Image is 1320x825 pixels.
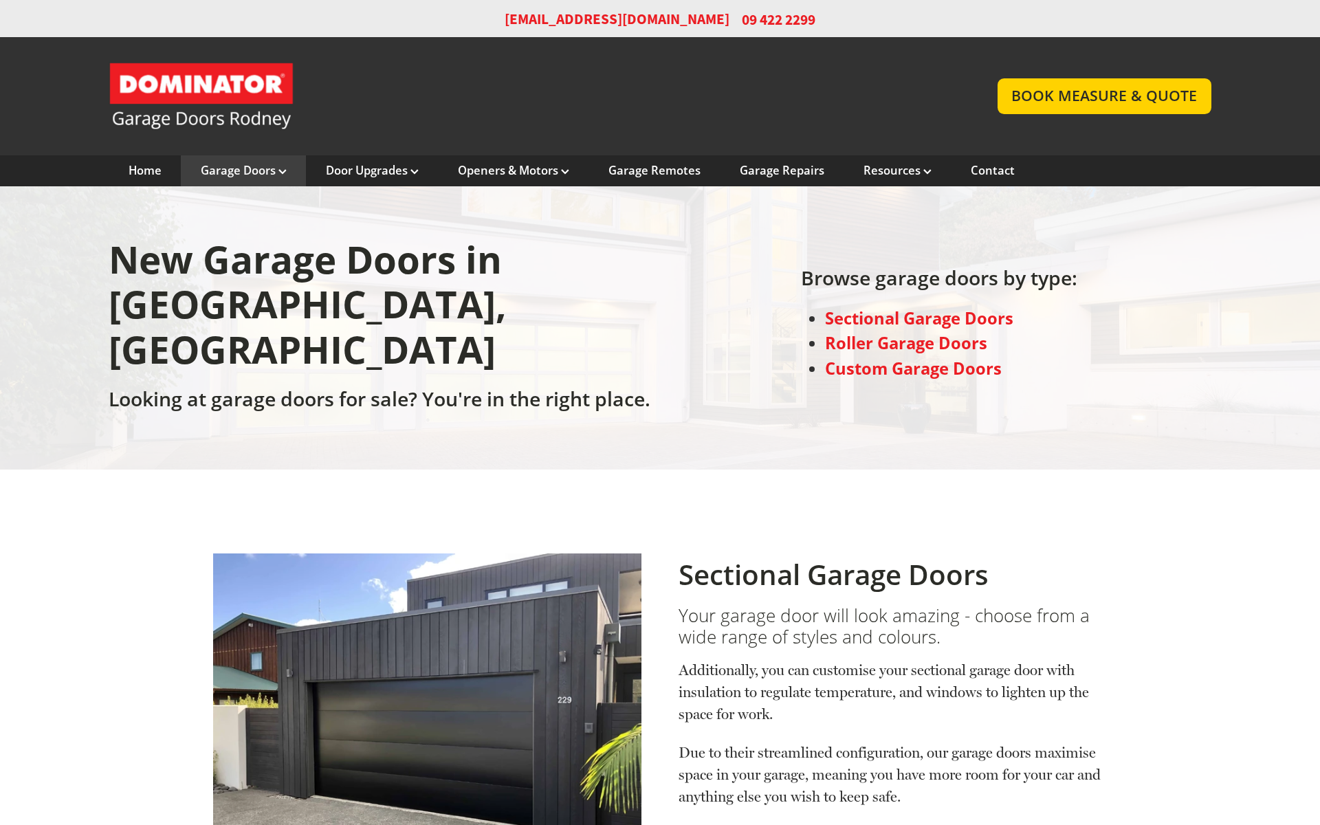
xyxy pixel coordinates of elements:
[109,387,653,419] h2: Looking at garage doors for sale? You're in the right place.
[679,605,1107,648] h3: Your garage door will look amazing - choose from a wide range of styles and colours.
[679,742,1107,808] p: Due to their streamlined configuration, our garage doors maximise space in your garage, meaning y...
[740,163,824,178] a: Garage Repairs
[825,357,1002,379] a: Custom Garage Doors
[129,163,162,178] a: Home
[505,10,729,30] a: [EMAIL_ADDRESS][DOMAIN_NAME]
[971,163,1015,178] a: Contact
[608,163,701,178] a: Garage Remotes
[109,237,653,387] h1: New Garage Doors in [GEOGRAPHIC_DATA], [GEOGRAPHIC_DATA]
[679,659,1107,742] p: Additionally, you can customise your sectional garage door with insulation to regulate temperatur...
[801,266,1077,298] h2: Browse garage doors by type:
[998,78,1211,113] a: BOOK MEASURE & QUOTE
[201,163,287,178] a: Garage Doors
[742,10,815,30] span: 09 422 2299
[109,62,970,131] a: Garage Door and Secure Access Solutions homepage
[825,332,987,354] a: Roller Garage Doors
[326,163,419,178] a: Door Upgrades
[825,307,1013,329] a: Sectional Garage Doors
[863,163,932,178] a: Resources
[679,558,1107,591] h2: Sectional Garage Doors
[458,163,569,178] a: Openers & Motors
